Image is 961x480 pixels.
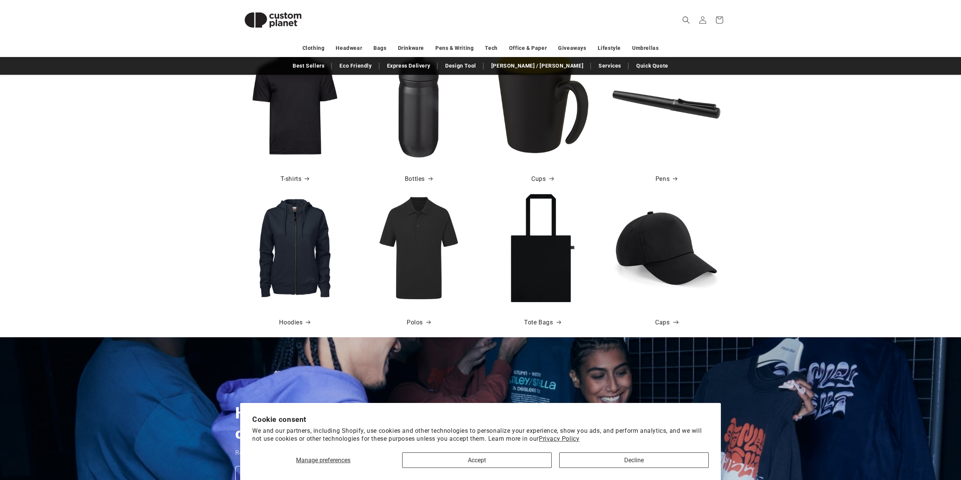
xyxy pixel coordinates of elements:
a: Pens [656,174,677,185]
h2: How to make and sell your own Band Merch [235,403,441,444]
a: Quick Quote [632,59,672,73]
a: [PERSON_NAME] / [PERSON_NAME] [487,59,587,73]
a: Polos [407,317,430,328]
summary: Search [678,12,694,28]
a: Cups [531,174,553,185]
iframe: Chat Widget [835,398,961,480]
a: Express Delivery [383,59,434,73]
a: Clothing [302,42,325,55]
img: Men's Fashion Sof-Tee - Black [241,51,349,159]
a: T-shirts [281,174,309,185]
a: Caps [655,317,677,328]
p: Read our guide. Order your merch. Start selling! [235,448,371,458]
a: Bags [373,42,386,55]
img: HydroFlex™ 500 ml squeezy sport bottle [365,51,473,159]
p: We and our partners, including Shopify, use cookies and other technologies to personalize your ex... [252,427,709,443]
a: Hoodies [279,317,310,328]
span: Manage preferences [296,457,350,464]
a: Tote Bags [524,317,560,328]
a: Services [595,59,625,73]
a: Eco Friendly [336,59,375,73]
a: Giveaways [558,42,586,55]
a: Best Sellers [289,59,328,73]
img: Oli 360 ml ceramic mug with handle [489,51,597,159]
a: Lifestyle [598,42,621,55]
a: Tech [485,42,497,55]
a: Bottles [405,174,432,185]
a: Office & Paper [509,42,547,55]
button: Accept [402,452,552,468]
img: Ladies Overhead Full Zip Hoody - Black [241,194,349,302]
a: Headwear [336,42,362,55]
a: Privacy Policy [539,435,579,442]
h2: Cookie consent [252,415,709,424]
a: Pens & Writing [435,42,474,55]
a: Drinkware [398,42,424,55]
button: Decline [559,452,709,468]
a: Umbrellas [632,42,659,55]
a: Design Tool [441,59,480,73]
img: UCC Everyday Polo - Black [365,194,473,302]
img: Custom Planet [235,3,311,37]
button: Manage preferences [252,452,394,468]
